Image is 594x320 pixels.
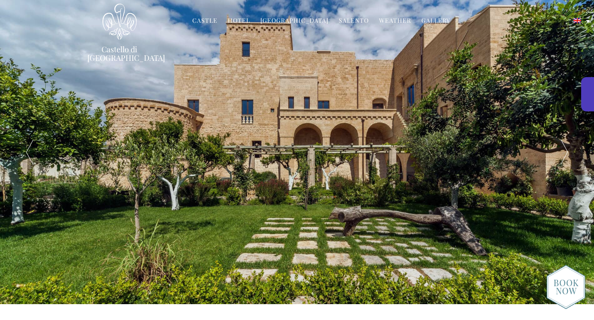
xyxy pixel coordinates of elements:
a: Weather [379,16,411,26]
img: English [573,18,581,23]
a: [GEOGRAPHIC_DATA] [260,16,328,26]
a: Castle [192,16,218,26]
a: Gallery [421,16,450,26]
img: new-booknow.png [546,265,585,309]
img: Castello di Ugento [102,3,137,40]
a: Hotel [228,16,250,26]
a: Castello di [GEOGRAPHIC_DATA] [87,45,152,62]
a: Salento [339,16,369,26]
